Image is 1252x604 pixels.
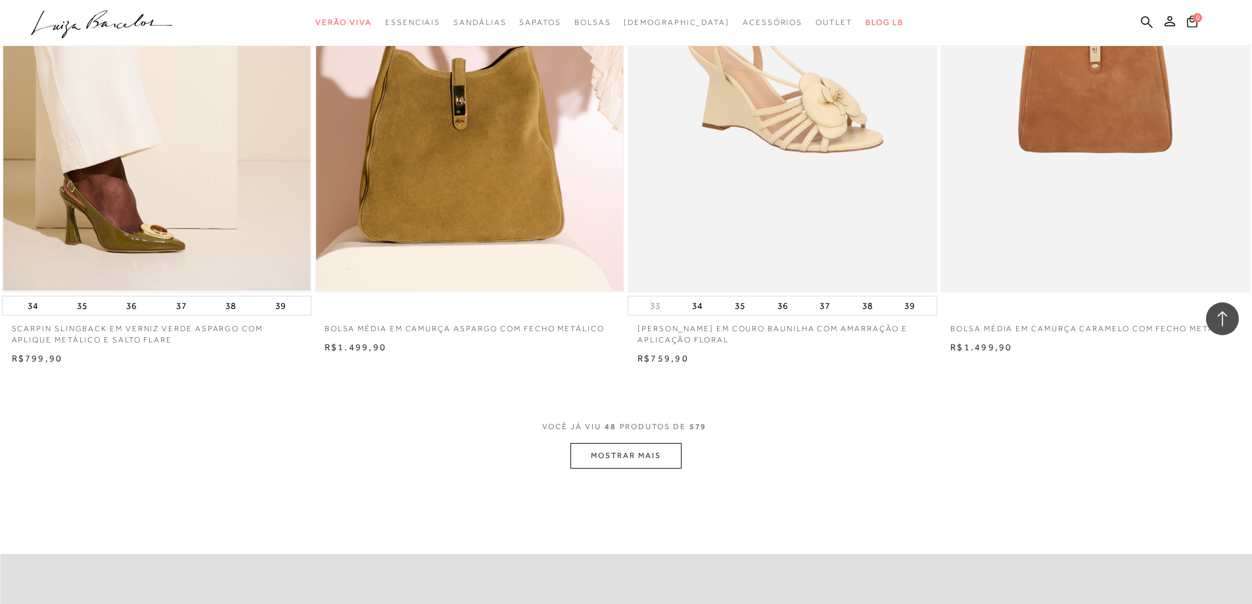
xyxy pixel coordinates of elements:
button: 35 [731,296,749,315]
button: 39 [900,296,919,315]
span: Essenciais [385,18,440,27]
span: R$759,90 [638,353,689,363]
a: noSubCategoriesText [385,11,440,35]
a: noSubCategoriesText [453,11,506,35]
button: 0 [1183,14,1201,32]
span: Bolsas [574,18,611,27]
span: Outlet [816,18,852,27]
button: MOSTRAR MAIS [570,443,681,469]
a: BOLSA MÉDIA EM CAMURÇA CARAMELO COM FECHO METÁLICO [940,315,1250,335]
button: 37 [172,296,191,315]
span: 0 [1193,13,1202,22]
button: 34 [688,296,707,315]
span: R$1.499,90 [325,342,386,352]
a: noSubCategoriesText [624,11,730,35]
span: Sapatos [519,18,561,27]
button: 36 [774,296,792,315]
a: [PERSON_NAME] EM COURO BAUNILHA COM AMARRAÇÃO E APLICAÇÃO FLORAL [628,315,937,346]
a: BLOG LB [866,11,904,35]
span: [DEMOGRAPHIC_DATA] [624,18,730,27]
a: noSubCategoriesText [816,11,852,35]
span: R$1.499,90 [950,342,1012,352]
button: 39 [271,296,290,315]
a: BOLSA MÉDIA EM CAMURÇA ASPARGO COM FECHO METÁLICO [315,315,624,335]
button: 37 [816,296,834,315]
span: Sandálias [453,18,506,27]
span: Acessórios [743,18,802,27]
button: 34 [24,296,42,315]
a: noSubCategoriesText [574,11,611,35]
span: 48 [605,422,616,431]
span: R$799,90 [12,353,63,363]
span: BLOG LB [866,18,904,27]
a: noSubCategoriesText [519,11,561,35]
a: SCARPIN SLINGBACK EM VERNIZ VERDE ASPARGO COM APLIQUE METÁLICO E SALTO FLARE [2,315,312,346]
button: 33 [646,300,664,312]
span: Verão Viva [315,18,372,27]
a: noSubCategoriesText [743,11,802,35]
button: 38 [858,296,877,315]
button: 36 [122,296,141,315]
button: 35 [73,296,91,315]
span: VOCÊ JÁ VIU PRODUTOS DE [542,422,710,431]
span: 579 [689,422,707,431]
button: 38 [221,296,240,315]
a: noSubCategoriesText [315,11,372,35]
